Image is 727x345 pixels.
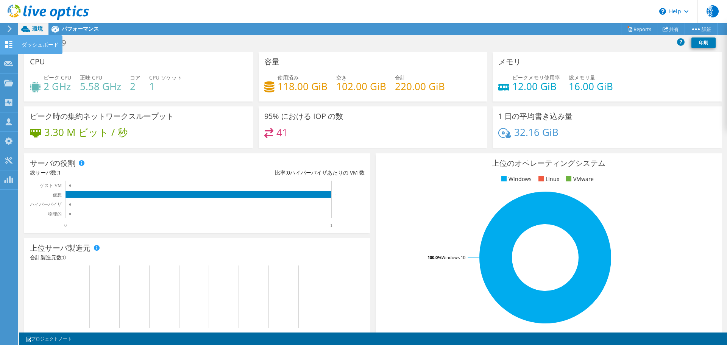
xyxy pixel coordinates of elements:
[149,74,182,81] span: CPU ソケット
[62,25,99,32] span: パフォーマンス
[30,169,197,177] div: 総サーバ数:
[498,112,573,120] h3: 1 日の平均書き込み量
[278,74,299,81] span: 使用済み
[499,175,532,183] li: Windows
[64,223,67,228] text: 0
[44,82,71,91] h4: 2 GHz
[130,82,140,91] h4: 2
[278,82,328,91] h4: 118.00 GiB
[20,334,77,343] a: プロジェクトノート
[44,128,128,136] h4: 3.30 M ビット / 秒
[336,74,347,81] span: 空き
[264,112,343,120] h3: 95% における IOP の数
[69,212,71,216] text: 0
[40,183,62,188] text: ゲスト VM
[149,82,182,91] h4: 1
[30,159,75,167] h3: サーバの役割
[44,74,71,81] span: ピーク CPU
[30,244,90,252] h3: 上位サーバ製造元
[30,58,45,66] h3: CPU
[30,253,365,262] h4: 合計製造元数:
[512,82,560,91] h4: 12.00 GiB
[691,37,716,48] a: 印刷
[569,74,595,81] span: 総メモリ量
[80,74,102,81] span: 正味 CPU
[58,169,61,176] span: 1
[659,8,666,15] svg: \n
[512,74,560,81] span: ピークメモリ使用率
[395,82,445,91] h4: 220.00 GiB
[287,169,290,176] span: 0
[537,175,559,183] li: Linux
[657,23,685,35] a: 共有
[69,184,71,187] text: 0
[381,159,716,167] h3: 上位のオペレーティングシステム
[32,25,43,32] span: 環境
[30,112,174,120] h3: ピーク時の集約ネットワークスループット
[498,58,521,66] h3: メモリ
[197,169,365,177] div: 比率: ハイパーバイザあたりの VM 数
[707,5,719,17] span: 克杉
[442,254,465,260] tspan: Windows 10
[336,82,386,91] h4: 102.00 GiB
[514,128,559,136] h4: 32.16 GiB
[18,35,62,54] div: ダッシュボード
[330,223,332,228] text: 1
[30,202,62,207] text: ハイパーバイザ
[621,23,657,35] a: Reports
[48,211,62,217] text: 物理的
[264,58,279,66] h3: 容量
[569,82,613,91] h4: 16.00 GiB
[564,175,594,183] li: VMware
[685,23,718,35] a: 詳細
[335,193,337,197] text: 1
[427,254,442,260] tspan: 100.0%
[52,192,62,198] text: 仮想
[69,203,71,206] text: 0
[80,82,121,91] h4: 5.58 GHz
[130,74,140,81] span: コア
[63,254,66,261] span: 0
[276,128,288,137] h4: 41
[395,74,406,81] span: 合計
